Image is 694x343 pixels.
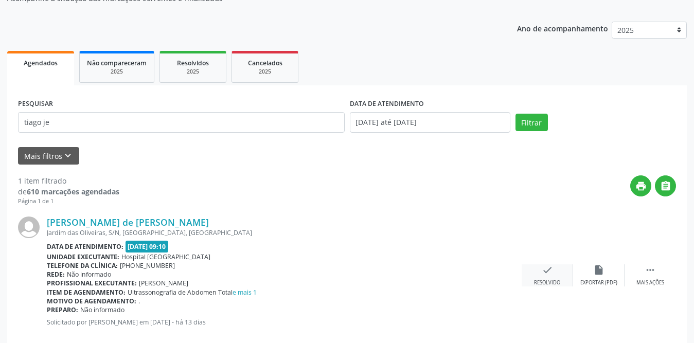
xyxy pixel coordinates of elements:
[80,305,124,314] span: Não informado
[177,59,209,67] span: Resolvidos
[47,252,119,261] b: Unidade executante:
[139,279,188,287] span: [PERSON_NAME]
[47,242,123,251] b: Data de atendimento:
[47,318,522,327] p: Solicitado por [PERSON_NAME] em [DATE] - há 13 dias
[248,59,282,67] span: Cancelados
[18,216,40,238] img: img
[62,150,74,161] i: keyboard_arrow_down
[350,112,510,133] input: Selecione um intervalo
[47,305,78,314] b: Preparo:
[18,96,53,112] label: PESQUISAR
[47,270,65,279] b: Rede:
[580,279,617,286] div: Exportar (PDF)
[18,186,119,197] div: de
[47,297,136,305] b: Motivo de agendamento:
[18,112,345,133] input: Nome, CNS
[47,216,209,228] a: [PERSON_NAME] de [PERSON_NAME]
[67,270,111,279] span: Não informado
[350,96,424,112] label: DATA DE ATENDIMENTO
[47,228,522,237] div: Jardim das Oliveiras, S/N, [GEOGRAPHIC_DATA], [GEOGRAPHIC_DATA]
[655,175,676,196] button: 
[120,261,175,270] span: [PHONE_NUMBER]
[128,288,257,297] span: Ultrassonografia de Abdomen Total
[534,279,560,286] div: Resolvido
[593,264,604,276] i: insert_drive_file
[542,264,553,276] i: check
[515,114,548,131] button: Filtrar
[630,175,651,196] button: print
[18,197,119,206] div: Página 1 de 1
[18,175,119,186] div: 1 item filtrado
[517,22,608,34] p: Ano de acompanhamento
[87,59,147,67] span: Não compareceram
[239,68,291,76] div: 2025
[27,187,119,196] strong: 610 marcações agendadas
[47,261,118,270] b: Telefone da clínica:
[138,297,140,305] span: .
[126,241,169,252] span: [DATE] 09:10
[24,59,58,67] span: Agendados
[47,288,126,297] b: Item de agendamento:
[635,180,647,192] i: print
[660,180,671,192] i: 
[87,68,147,76] div: 2025
[121,252,210,261] span: Hospital [GEOGRAPHIC_DATA]
[645,264,656,276] i: 
[167,68,219,76] div: 2025
[18,147,79,165] button: Mais filtroskeyboard_arrow_down
[636,279,664,286] div: Mais ações
[233,288,257,297] a: e mais 1
[47,279,137,287] b: Profissional executante:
